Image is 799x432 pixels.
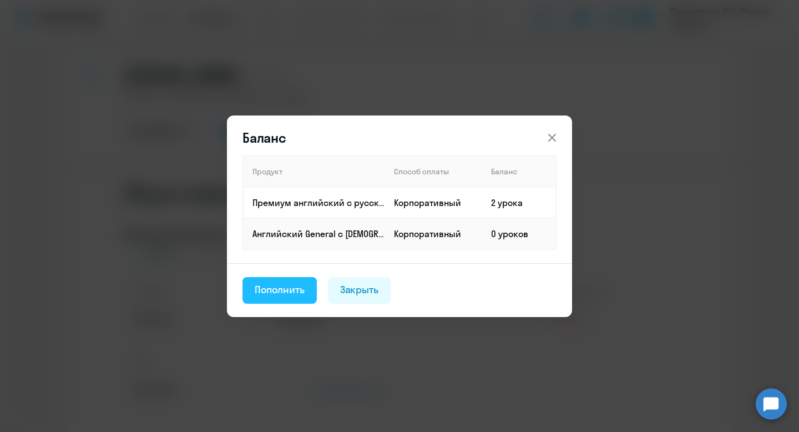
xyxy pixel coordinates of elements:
[255,283,305,297] div: Пополнить
[328,277,391,304] button: Закрыть
[340,283,379,297] div: Закрыть
[482,156,556,187] th: Баланс
[227,129,572,147] header: Баланс
[252,197,385,209] p: Премиум английский с русскоговорящим преподавателем
[482,218,556,249] td: 0 уроков
[252,228,385,240] p: Английский General с [DEMOGRAPHIC_DATA] преподавателем
[385,187,482,218] td: Корпоративный
[385,156,482,187] th: Способ оплаты
[242,277,317,304] button: Пополнить
[385,218,482,249] td: Корпоративный
[243,156,385,187] th: Продукт
[482,187,556,218] td: 2 урока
